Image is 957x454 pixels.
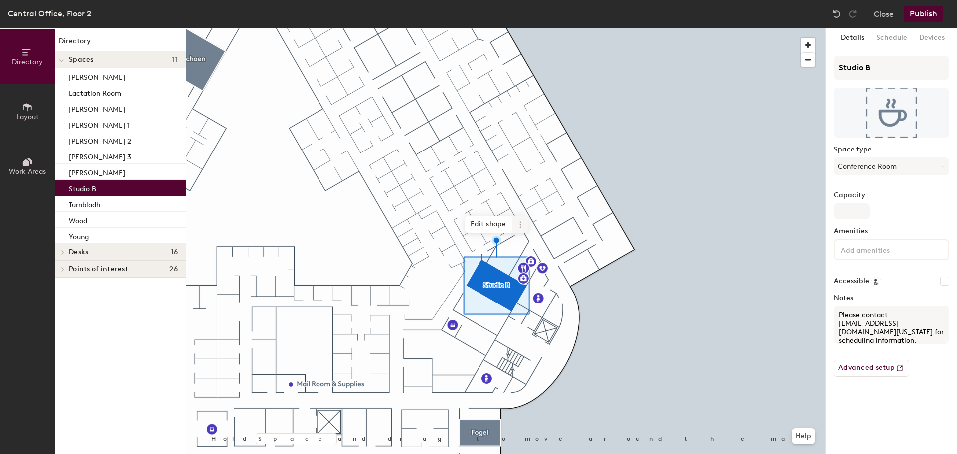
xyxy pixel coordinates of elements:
[69,118,130,130] p: [PERSON_NAME] 1
[69,86,121,98] p: Lactation Room
[913,28,951,48] button: Devices
[69,166,125,177] p: [PERSON_NAME]
[8,7,91,20] div: Central Office, Floor 2
[839,243,929,255] input: Add amenities
[834,360,909,377] button: Advanced setup
[874,6,894,22] button: Close
[169,265,178,273] span: 26
[834,191,949,199] label: Capacity
[848,9,858,19] img: Redo
[69,182,96,193] p: Studio B
[69,70,125,82] p: [PERSON_NAME]
[69,198,100,209] p: Turnbladh
[834,306,949,344] textarea: Please contact [EMAIL_ADDRESS][DOMAIN_NAME][US_STATE] for scheduling information.
[904,6,943,22] button: Publish
[9,167,46,176] span: Work Areas
[792,428,815,444] button: Help
[870,28,913,48] button: Schedule
[834,146,949,153] label: Space type
[69,150,131,161] p: [PERSON_NAME] 3
[69,56,94,64] span: Spaces
[835,28,870,48] button: Details
[69,248,88,256] span: Desks
[171,248,178,256] span: 16
[172,56,178,64] span: 11
[832,9,842,19] img: Undo
[69,265,128,273] span: Points of interest
[12,58,43,66] span: Directory
[834,294,949,302] label: Notes
[69,134,131,146] p: [PERSON_NAME] 2
[834,227,949,235] label: Amenities
[834,88,949,138] img: The space named Studio B
[834,277,869,285] label: Accessible
[69,102,125,114] p: [PERSON_NAME]
[834,157,949,175] button: Conference Room
[465,216,512,233] span: Edit shape
[16,113,39,121] span: Layout
[69,214,87,225] p: Wood
[69,230,89,241] p: Young
[55,36,186,51] h1: Directory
